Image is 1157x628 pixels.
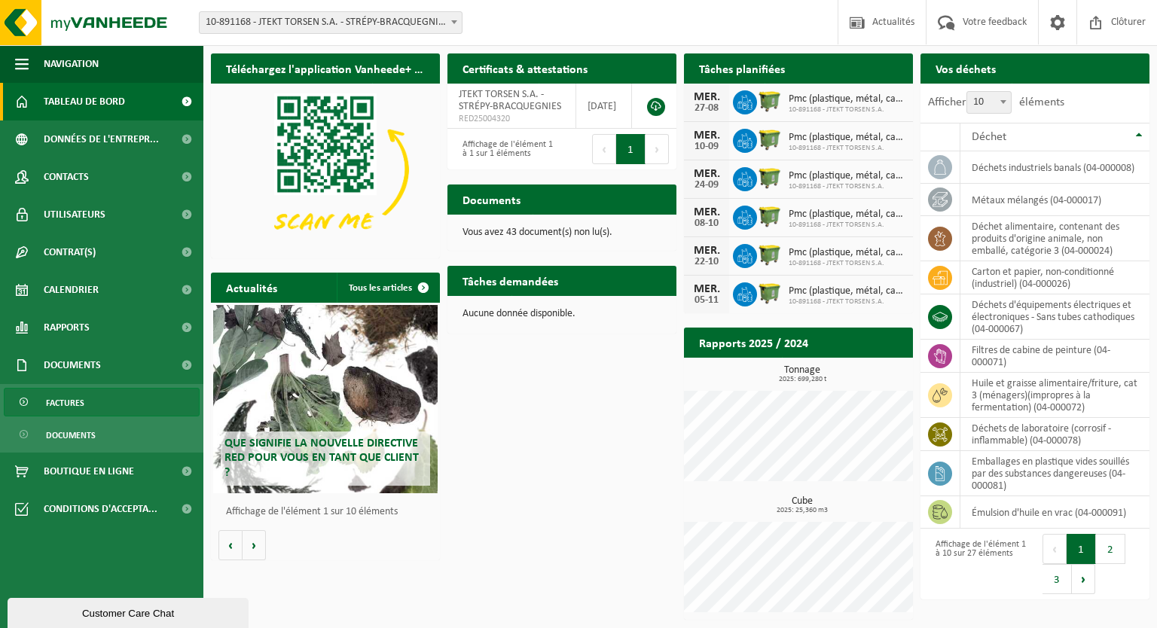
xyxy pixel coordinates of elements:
[46,389,84,417] span: Factures
[8,595,252,628] iframe: chat widget
[789,144,905,153] span: 10-891168 - JTEKT TORSEN S.A.
[4,420,200,449] a: Documents
[960,496,1149,529] td: émulsion d'huile en vrac (04-000091)
[447,184,536,214] h2: Documents
[691,218,722,229] div: 08-10
[455,133,554,166] div: Affichage de l'élément 1 à 1 sur 1 éléments
[447,53,603,83] h2: Certificats & attestations
[684,53,800,83] h2: Tâches planifiées
[691,376,913,383] span: 2025: 699,280 t
[789,105,905,114] span: 10-891168 - JTEKT TORSEN S.A.
[691,295,722,306] div: 05-11
[211,53,440,83] h2: Téléchargez l'application Vanheede+ maintenant!
[1043,534,1067,564] button: Previous
[337,273,438,303] a: Tous les articles
[213,305,438,493] a: Que signifie la nouvelle directive RED pour vous en tant que client ?
[200,12,462,33] span: 10-891168 - JTEKT TORSEN S.A. - STRÉPY-BRACQUEGNIES
[44,490,157,528] span: Conditions d'accepta...
[967,92,1011,113] span: 10
[757,127,783,152] img: WB-1100-HPE-GN-50
[4,388,200,416] a: Factures
[44,120,159,158] span: Données de l'entrepr...
[44,346,101,384] span: Documents
[789,209,905,221] span: Pmc (plastique, métal, carton boisson) (industriel)
[960,418,1149,451] td: déchets de laboratoire (corrosif - inflammable) (04-000078)
[462,309,661,319] p: Aucune donnée disponible.
[1096,534,1125,564] button: 2
[211,84,440,255] img: Download de VHEPlus App
[691,142,722,152] div: 10-09
[789,259,905,268] span: 10-891168 - JTEKT TORSEN S.A.
[691,257,722,267] div: 22-10
[960,373,1149,418] td: huile et graisse alimentaire/friture, cat 3 (ménagers)(impropres à la fermentation) (04-000072)
[757,88,783,114] img: WB-1100-HPE-GN-50
[1067,534,1096,564] button: 1
[789,182,905,191] span: 10-891168 - JTEKT TORSEN S.A.
[576,84,632,129] td: [DATE]
[789,247,905,259] span: Pmc (plastique, métal, carton boisson) (industriel)
[218,530,243,560] button: Vorige
[44,83,125,120] span: Tableau de bord
[757,165,783,191] img: WB-1100-HPE-GN-50
[691,91,722,103] div: MER.
[44,196,105,233] span: Utilisateurs
[684,328,823,357] h2: Rapports 2025 / 2024
[960,294,1149,340] td: déchets d'équipements électriques et électroniques - Sans tubes cathodiques (04-000067)
[226,507,432,517] p: Affichage de l'élément 1 sur 10 éléments
[691,365,913,383] h3: Tonnage
[960,340,1149,373] td: filtres de cabine de peinture (04-000071)
[691,206,722,218] div: MER.
[44,309,90,346] span: Rapports
[211,273,292,302] h2: Actualités
[789,221,905,230] span: 10-891168 - JTEKT TORSEN S.A.
[224,437,419,478] span: Que signifie la nouvelle directive RED pour vous en tant que client ?
[960,151,1149,184] td: déchets industriels banals (04-000008)
[44,233,96,271] span: Contrat(s)
[243,530,266,560] button: Volgende
[199,11,462,34] span: 10-891168 - JTEKT TORSEN S.A. - STRÉPY-BRACQUEGNIES
[966,91,1012,114] span: 10
[691,496,913,514] h3: Cube
[646,134,669,164] button: Next
[960,184,1149,216] td: métaux mélangés (04-000017)
[462,227,661,238] p: Vous avez 43 document(s) non lu(s).
[789,132,905,144] span: Pmc (plastique, métal, carton boisson) (industriel)
[691,168,722,180] div: MER.
[960,261,1149,294] td: carton et papier, non-conditionné (industriel) (04-000026)
[928,96,1064,108] label: Afficher éléments
[757,203,783,229] img: WB-1100-HPE-GN-50
[46,421,96,450] span: Documents
[757,280,783,306] img: WB-1100-HPE-GN-50
[928,532,1027,596] div: Affichage de l'élément 1 à 10 sur 27 éléments
[459,89,561,112] span: JTEKT TORSEN S.A. - STRÉPY-BRACQUEGNIES
[447,266,573,295] h2: Tâches demandées
[789,170,905,182] span: Pmc (plastique, métal, carton boisson) (industriel)
[972,131,1006,143] span: Déchet
[44,271,99,309] span: Calendrier
[960,216,1149,261] td: déchet alimentaire, contenant des produits d'origine animale, non emballé, catégorie 3 (04-000024)
[960,451,1149,496] td: emballages en plastique vides souillés par des substances dangereuses (04-000081)
[691,507,913,514] span: 2025: 25,360 m3
[757,242,783,267] img: WB-1100-HPE-GN-50
[44,158,89,196] span: Contacts
[789,285,905,297] span: Pmc (plastique, métal, carton boisson) (industriel)
[691,180,722,191] div: 24-09
[789,93,905,105] span: Pmc (plastique, métal, carton boisson) (industriel)
[691,103,722,114] div: 27-08
[691,283,722,295] div: MER.
[920,53,1011,83] h2: Vos déchets
[44,453,134,490] span: Boutique en ligne
[616,134,646,164] button: 1
[782,357,911,387] a: Consulter les rapports
[1043,564,1072,594] button: 3
[592,134,616,164] button: Previous
[691,130,722,142] div: MER.
[1072,564,1095,594] button: Next
[691,245,722,257] div: MER.
[459,113,564,125] span: RED25004320
[789,297,905,306] span: 10-891168 - JTEKT TORSEN S.A.
[44,45,99,83] span: Navigation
